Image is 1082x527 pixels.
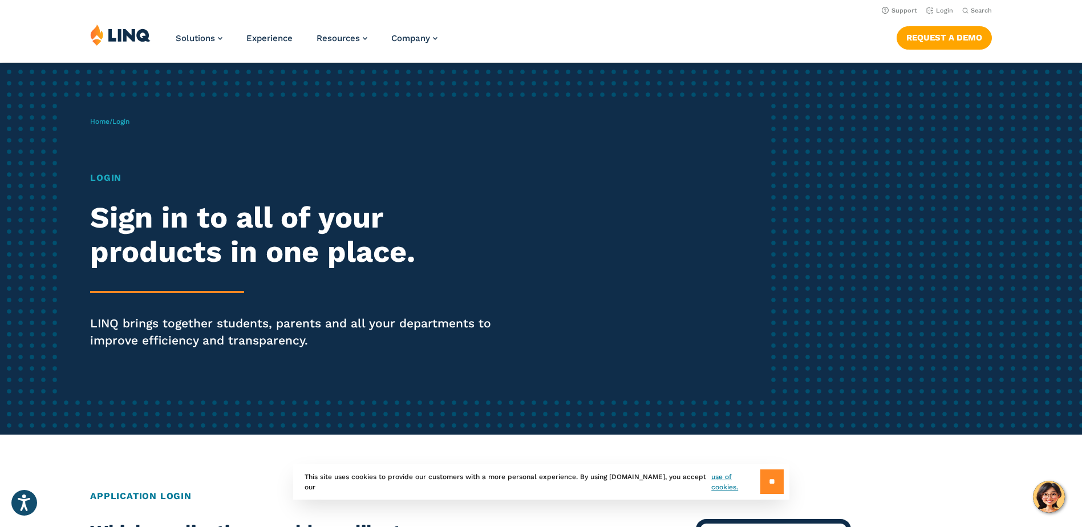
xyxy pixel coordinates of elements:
[90,24,151,46] img: LINQ | K‑12 Software
[90,171,507,185] h1: Login
[176,33,215,43] span: Solutions
[971,7,992,14] span: Search
[90,315,507,349] p: LINQ brings together students, parents and all your departments to improve efficiency and transpa...
[711,472,760,492] a: use of cookies.
[1033,481,1065,513] button: Hello, have a question? Let’s chat.
[962,6,992,15] button: Open Search Bar
[882,7,917,14] a: Support
[897,26,992,49] a: Request a Demo
[391,33,430,43] span: Company
[926,7,953,14] a: Login
[897,24,992,49] nav: Button Navigation
[90,201,507,269] h2: Sign in to all of your products in one place.
[293,464,789,500] div: This site uses cookies to provide our customers with a more personal experience. By using [DOMAIN...
[90,117,110,125] a: Home
[176,33,222,43] a: Solutions
[391,33,437,43] a: Company
[246,33,293,43] a: Experience
[112,117,129,125] span: Login
[317,33,360,43] span: Resources
[176,24,437,62] nav: Primary Navigation
[317,33,367,43] a: Resources
[90,117,129,125] span: /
